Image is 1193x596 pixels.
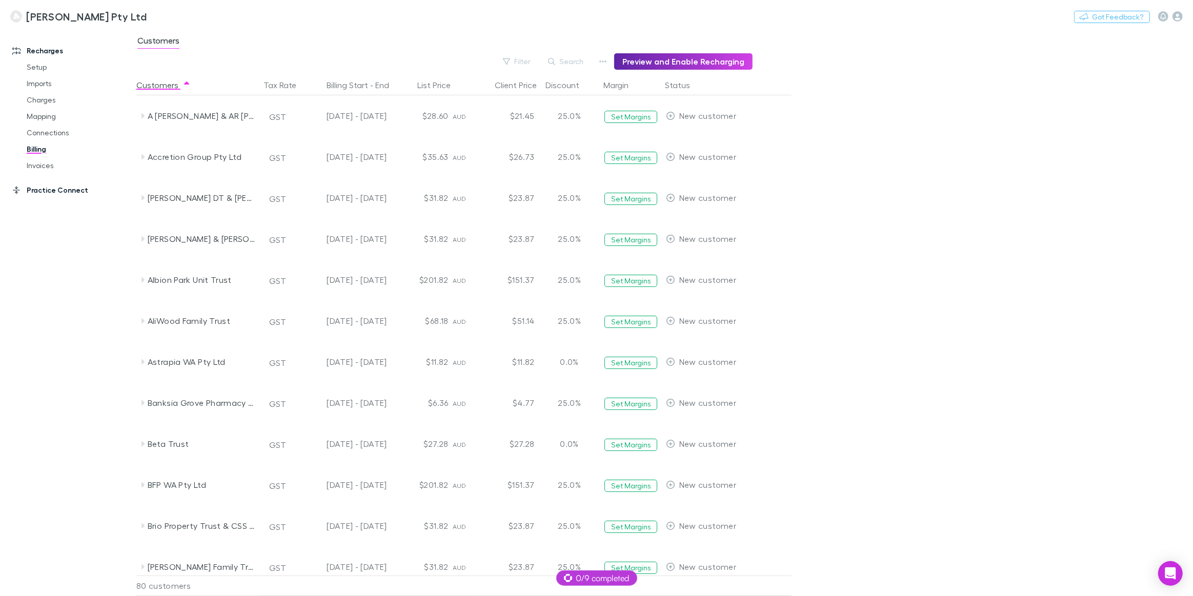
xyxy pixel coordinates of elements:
div: A [PERSON_NAME] & AR [PERSON_NAME] & LJM Pharmacy TrustGST[DATE] - [DATE]$28.60AUD$21.4525.0%Set ... [136,95,797,136]
div: $31.82 [391,546,453,587]
button: Set Margins [604,562,657,574]
button: GST [265,519,291,535]
div: $27.28 [477,423,539,464]
button: List Price [417,75,463,95]
button: GST [265,478,291,494]
div: $21.45 [477,95,539,136]
button: GST [265,109,291,125]
div: $11.82 [391,341,453,382]
span: AUD [453,277,467,284]
button: Set Margins [604,275,657,287]
span: New customer [679,275,736,284]
div: $31.82 [391,177,453,218]
span: AUD [453,441,467,448]
a: Setup [16,59,141,75]
div: [DATE] - [DATE] [303,341,387,382]
div: 25.0% [539,95,600,136]
div: Albion Park Unit Trust [148,259,256,300]
a: Imports [16,75,141,92]
div: [DATE] - [DATE] [303,259,387,300]
span: New customer [679,398,736,407]
div: [DATE] - [DATE] [303,546,387,587]
div: $6.36 [391,382,453,423]
button: Set Margins [604,357,657,369]
div: Discount [545,75,592,95]
div: [PERSON_NAME] DT & [PERSON_NAME] FT & [PERSON_NAME] FT & [PERSON_NAME] DT & [PERSON_NAME] [148,177,256,218]
a: Invoices [16,157,141,174]
div: Astrapia WA Pty LtdGST[DATE] - [DATE]$11.82AUD$11.820.0%Set MarginsNew customer [136,341,797,382]
div: 25.0% [539,505,600,546]
div: $4.77 [477,382,539,423]
a: Recharges [2,43,141,59]
div: 25.0% [539,218,600,259]
div: $23.87 [477,177,539,218]
div: 25.0% [539,382,600,423]
div: $11.82 [477,341,539,382]
button: GST [265,560,291,576]
div: $26.73 [477,136,539,177]
div: $151.37 [477,464,539,505]
div: [DATE] - [DATE] [303,136,387,177]
span: New customer [679,152,736,161]
div: [PERSON_NAME] & [PERSON_NAME] How FT & The [PERSON_NAME] FTGST[DATE] - [DATE]$31.82AUD$23.8725.0%... [136,218,797,259]
div: [DATE] - [DATE] [303,505,387,546]
div: $35.63 [391,136,453,177]
div: [DATE] - [DATE] [303,382,387,423]
div: AliWood Family Trust [148,300,256,341]
span: New customer [679,439,736,448]
span: AUD [453,359,467,366]
button: Set Margins [604,521,657,533]
button: GST [265,191,291,207]
img: Marshall Michael Pty Ltd's Logo [10,10,22,23]
div: $201.82 [391,464,453,505]
div: BFP WA Pty Ltd [148,464,256,505]
a: Connections [16,125,141,141]
span: New customer [679,234,736,243]
div: [DATE] - [DATE] [303,95,387,136]
span: New customer [679,357,736,366]
span: AUD [453,113,467,120]
span: AUD [453,195,467,202]
div: [PERSON_NAME] & [PERSON_NAME] How FT & The [PERSON_NAME] FT [148,218,256,259]
span: AUD [453,318,467,325]
span: AUD [453,236,467,243]
div: $23.87 [477,546,539,587]
div: Beta TrustGST[DATE] - [DATE]$27.28AUD$27.280.0%Set MarginsNew customer [136,423,797,464]
div: Banksia Grove Pharmacy Pty Ltd [148,382,256,423]
span: New customer [679,193,736,202]
span: New customer [679,521,736,530]
div: [PERSON_NAME] Family Trust & Future Directions Trust & Renyar Property Trust & The Speak Family T... [148,546,256,587]
div: Brio Property Trust & CSS Discretionary Trust & [PERSON_NAME] Family Trust [148,505,256,546]
button: Search [543,55,590,68]
div: $23.87 [477,218,539,259]
a: Practice Connect [2,182,141,198]
span: AUD [453,154,467,161]
span: New customer [679,316,736,325]
button: Preview and Enable Recharging [614,53,753,70]
div: $68.18 [391,300,453,341]
a: Billing [16,141,141,157]
div: Brio Property Trust & CSS Discretionary Trust & [PERSON_NAME] Family TrustGST[DATE] - [DATE]$31.8... [136,505,797,546]
div: [PERSON_NAME] DT & [PERSON_NAME] FT & [PERSON_NAME] FT & [PERSON_NAME] DT & [PERSON_NAME]GST[DATE... [136,177,797,218]
div: $31.82 [391,505,453,546]
div: $151.37 [477,259,539,300]
span: New customer [679,562,736,571]
div: AliWood Family TrustGST[DATE] - [DATE]$68.18AUD$51.1425.0%Set MarginsNew customer [136,300,797,341]
span: New customer [679,480,736,489]
button: Client Price [495,75,549,95]
div: $28.60 [391,95,453,136]
span: AUD [453,523,467,530]
button: Set Margins [604,234,657,246]
button: Status [665,75,702,95]
button: Got Feedback? [1074,11,1150,23]
div: 25.0% [539,136,600,177]
button: Filter [498,55,537,68]
div: [PERSON_NAME] Family Trust & Future Directions Trust & Renyar Property Trust & The Speak Family T... [136,546,797,587]
a: Mapping [16,108,141,125]
button: GST [265,355,291,371]
span: AUD [453,400,467,407]
button: GST [265,273,291,289]
button: Margin [603,75,641,95]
